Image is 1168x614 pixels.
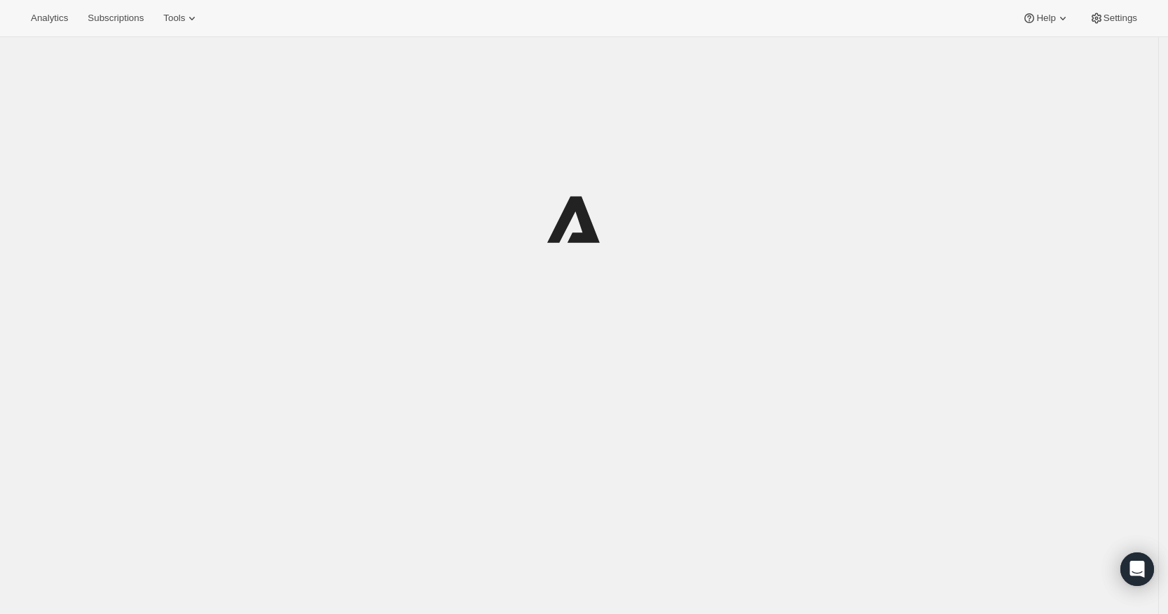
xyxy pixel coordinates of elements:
[1120,552,1154,586] div: Open Intercom Messenger
[155,8,207,28] button: Tools
[31,13,68,24] span: Analytics
[79,8,152,28] button: Subscriptions
[22,8,76,28] button: Analytics
[1081,8,1146,28] button: Settings
[1014,8,1078,28] button: Help
[163,13,185,24] span: Tools
[1104,13,1137,24] span: Settings
[88,13,144,24] span: Subscriptions
[1036,13,1055,24] span: Help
